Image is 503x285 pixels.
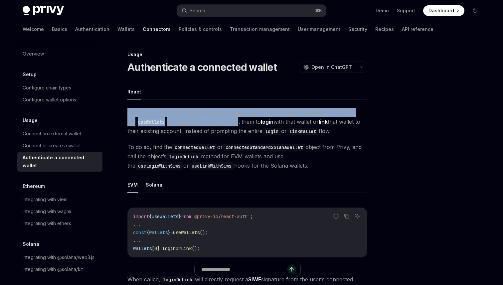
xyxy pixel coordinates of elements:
[230,21,290,37] a: Transaction management
[428,7,454,14] span: Dashboard
[287,128,319,135] code: linkWallet
[17,263,102,275] a: Integrating with @solana/kit
[250,214,253,219] span: ;
[17,140,102,152] a: Connect or create a wallet
[23,142,81,150] div: Connect or create a wallet
[181,214,192,219] span: from
[23,96,76,104] div: Configure wallet options
[127,177,138,193] button: EVM
[261,118,273,125] strong: login
[402,21,433,37] a: API reference
[133,245,152,251] span: wallets
[23,84,71,92] div: Configure chain types
[146,229,149,235] span: {
[23,21,44,37] a: Welcome
[17,82,102,94] a: Configure chain types
[23,71,37,78] h5: Setup
[17,152,102,172] a: Authenticate a connected wallet
[23,116,38,124] h5: Usage
[287,265,296,274] button: Send message
[23,240,39,248] h5: Solana
[133,237,141,243] span: ...
[17,217,102,229] a: Integrating with ethers
[17,94,102,106] a: Configure wallet options
[319,118,328,125] strong: link
[17,251,102,263] a: Integrating with @solana/web3.js
[23,208,71,215] div: Integrating with wagmi
[375,21,394,37] a: Recipes
[152,245,154,251] span: [
[135,162,183,170] code: useLoginWithSiws
[299,62,356,73] button: Open in ChatGPT
[170,229,173,235] span: =
[23,6,64,15] img: dark logo
[133,221,141,227] span: ...
[348,21,367,37] a: Security
[192,214,250,219] span: '@privy-io/react-auth'
[162,245,192,251] span: loginOrLink
[157,245,162,251] span: ].
[342,212,351,220] button: Copy the contents from the code block
[262,128,281,135] code: login
[23,130,81,138] div: Connect an external wallet
[23,196,68,204] div: Integrating with viem
[149,214,152,219] span: {
[23,50,44,58] div: Overview
[127,51,367,58] div: Usage
[353,212,362,220] button: Ask AI
[135,118,167,126] code: useWallets
[117,21,135,37] a: Wallets
[298,21,340,37] a: User management
[311,64,352,71] span: Open in ChatGPT
[23,253,94,261] div: Integrating with @solana/web3.js
[173,229,200,235] span: useWallets
[154,245,157,251] span: 0
[166,153,201,160] code: loginOrLink
[127,108,367,136] span: Once a user has connected their wallet to your app, and the wallet is available in either of the ...
[470,5,480,16] button: Toggle dark mode
[332,212,340,220] button: Report incorrect code
[146,177,162,193] button: Solana
[172,144,217,151] code: ConnectedWallet
[133,214,149,219] span: import
[189,162,234,170] code: useLinkWithSiws
[152,214,178,219] span: useWallets
[17,194,102,206] a: Integrating with viem
[127,142,367,170] span: To do so, find the or object from Privy, and call the object’s method for EVM wallets and use the...
[52,21,67,37] a: Basics
[75,21,109,37] a: Authentication
[127,84,141,99] button: React
[315,8,322,13] span: ⌘ K
[17,48,102,60] a: Overview
[397,7,415,14] a: Support
[23,219,71,227] div: Integrating with ethers
[23,182,45,190] h5: Ethereum
[178,214,181,219] span: }
[376,7,389,14] a: Demo
[17,128,102,140] a: Connect an external wallet
[423,5,464,16] a: Dashboard
[190,7,208,15] div: Search...
[133,229,146,235] span: const
[192,245,200,251] span: ();
[177,5,326,17] button: Search...⌘K
[179,21,222,37] a: Policies & controls
[23,265,83,273] div: Integrating with @solana/kit
[143,21,171,37] a: Connectors
[149,229,168,235] span: wallets
[223,144,305,151] code: ConnectedStandardSolanaWallet
[17,206,102,217] a: Integrating with wagmi
[127,61,277,73] h1: Authenticate a connected wallet
[23,154,98,170] div: Authenticate a connected wallet
[200,229,208,235] span: ();
[168,229,170,235] span: }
